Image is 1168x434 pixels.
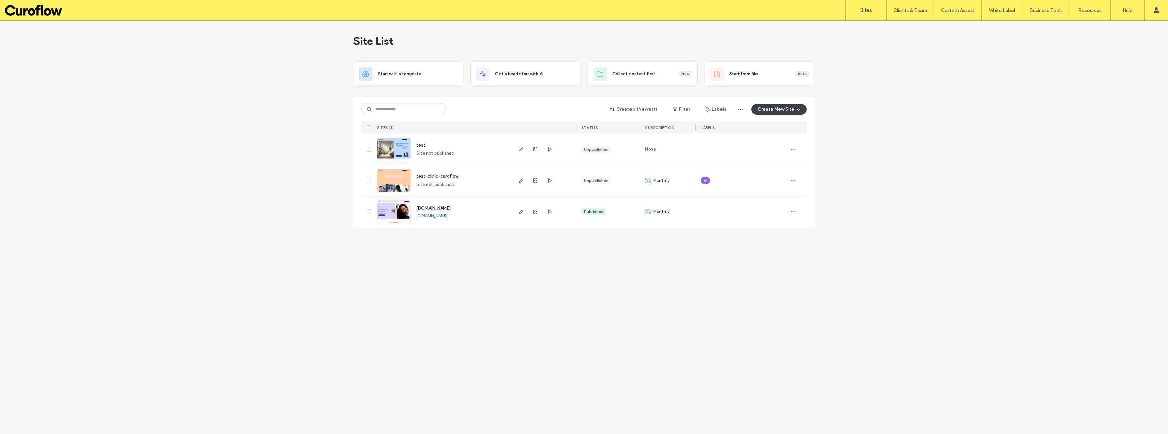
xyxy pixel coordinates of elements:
label: Business Tools [1029,7,1063,13]
div: Collect content firstNew [587,61,698,87]
div: Unpublished [584,146,609,152]
a: [DOMAIN_NAME] [416,213,448,218]
a: test-clinic-curoflow [416,174,458,179]
button: Labels [699,104,732,115]
span: SITES (3) [377,125,394,130]
div: Get a head start with AI [470,61,581,87]
label: Sites [860,7,872,13]
div: Start with a template [353,61,463,87]
span: Monthly [653,208,670,215]
a: [DOMAIN_NAME] [416,206,451,211]
span: SUBSCRIPTION [645,125,674,130]
label: Help [1123,7,1133,13]
label: White Label [989,7,1015,13]
div: Beta [795,71,809,77]
label: Custom Assets [941,7,975,13]
span: Site not published [416,150,455,157]
span: AI [704,177,707,184]
span: Collect content first [612,71,655,77]
span: None [645,146,656,153]
span: STATUS [581,125,598,130]
span: Start with a template [378,71,421,77]
span: Start from file [729,71,758,77]
span: Site not published [416,181,455,188]
span: Monthly [653,177,670,184]
div: Start from fileBeta [705,61,815,87]
button: Create New Site [751,104,807,115]
div: Published [584,209,604,215]
div: Unpublished [584,177,609,184]
button: Created (Newest) [604,104,663,115]
label: Clients & Team [893,7,927,13]
span: Site List [353,34,394,48]
a: test [416,143,425,148]
span: Get a head start with AI [495,71,543,77]
div: New [679,71,692,77]
button: Filter [666,104,697,115]
span: LABELS [701,125,715,130]
label: Resources [1078,7,1102,13]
